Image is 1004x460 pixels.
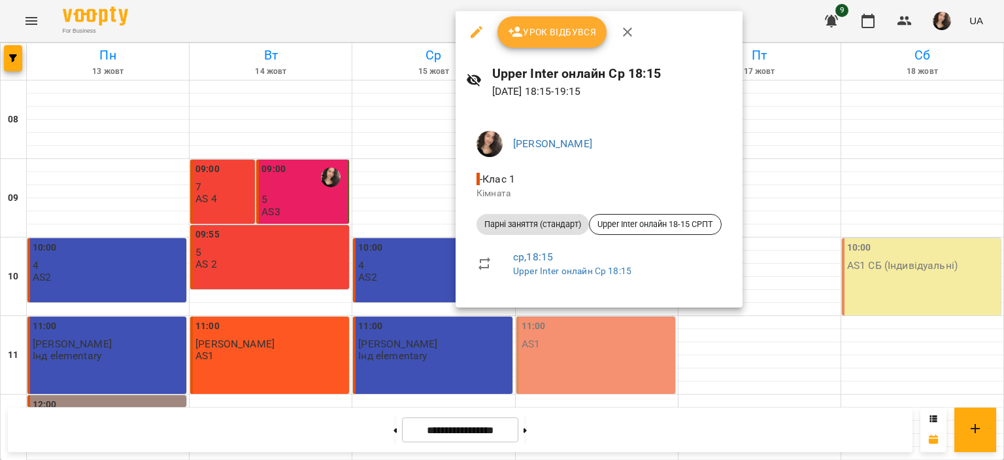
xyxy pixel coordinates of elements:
[513,251,553,263] a: ср , 18:15
[477,173,518,185] span: - Клас 1
[497,16,607,48] button: Урок відбувся
[513,137,592,150] a: [PERSON_NAME]
[508,24,597,40] span: Урок відбувся
[492,63,732,84] h6: Upper Inter онлайн Ср 18:15
[589,214,722,235] div: Upper Inter онлайн 18-15 СРПТ
[590,219,721,230] span: Upper Inter онлайн 18-15 СРПТ
[477,131,503,157] img: af1f68b2e62f557a8ede8df23d2b6d50.jpg
[477,219,589,230] span: Парні заняття (стандарт)
[513,266,631,276] a: Upper Inter онлайн Ср 18:15
[492,84,732,99] p: [DATE] 18:15 - 19:15
[477,187,722,200] p: Кімната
